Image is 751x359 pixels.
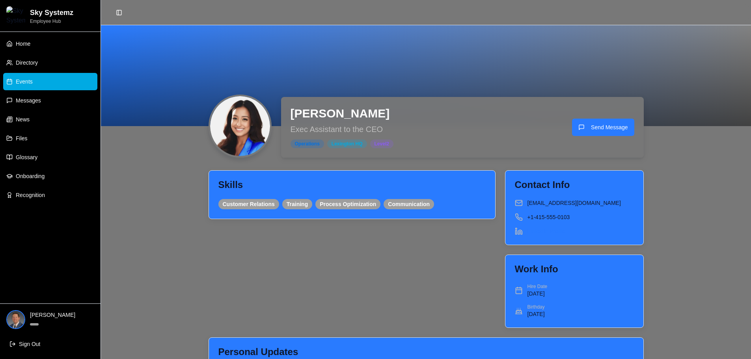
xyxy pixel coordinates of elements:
[291,124,566,135] p: Exec Assistant to the CEO
[527,213,570,221] span: +1-415-555-0103
[30,311,94,319] p: [PERSON_NAME]
[210,96,270,156] img: 685ea4be3e0efa6cc04b0830_Irisbel%20Mitchell.webp
[3,73,97,90] a: Events
[218,347,298,357] div: Personal Updates
[515,264,634,274] div: Work Info
[370,140,393,148] div: Level 2
[291,140,324,148] div: Operations
[6,6,25,25] img: Sky Systemz
[527,227,566,235] a: LinkedIn Profile
[3,130,97,147] a: Files
[527,304,545,310] p: Birthday
[16,153,37,161] span: Glossary
[3,167,97,185] a: Onboarding
[30,18,73,24] p: Employee Hub
[527,283,548,290] p: Hire Date
[527,290,548,298] p: [DATE]
[384,199,434,209] div: Communication
[3,111,97,128] a: News
[16,134,28,142] span: Files
[3,149,97,166] a: Glossary
[16,97,41,104] span: Messages
[30,7,73,18] h2: Sky Systemz
[527,310,545,318] p: [DATE]
[16,172,45,180] span: Onboarding
[16,115,30,123] span: News
[3,35,97,52] a: Home
[6,335,94,353] button: Sign Out
[515,180,634,190] div: Contact Info
[527,199,621,207] span: [EMAIL_ADDRESS][DOMAIN_NAME]
[218,199,279,209] div: Customer Relations
[327,140,367,148] div: Lexington HQ
[16,78,33,86] span: Events
[572,119,634,136] button: Send Message
[3,186,97,204] a: Recognition
[7,311,24,328] img: 6878a512f67f084794321e9d_Profile%20Image%20Container.webp
[282,199,312,209] div: Training
[16,191,45,199] span: Recognition
[19,340,40,348] span: Sign Out
[315,199,380,209] div: Process Optimization
[3,92,97,109] a: Messages
[16,59,38,67] span: Directory
[16,40,30,48] span: Home
[291,106,566,121] h1: [PERSON_NAME]
[218,180,486,190] div: Skills
[3,54,97,71] a: Directory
